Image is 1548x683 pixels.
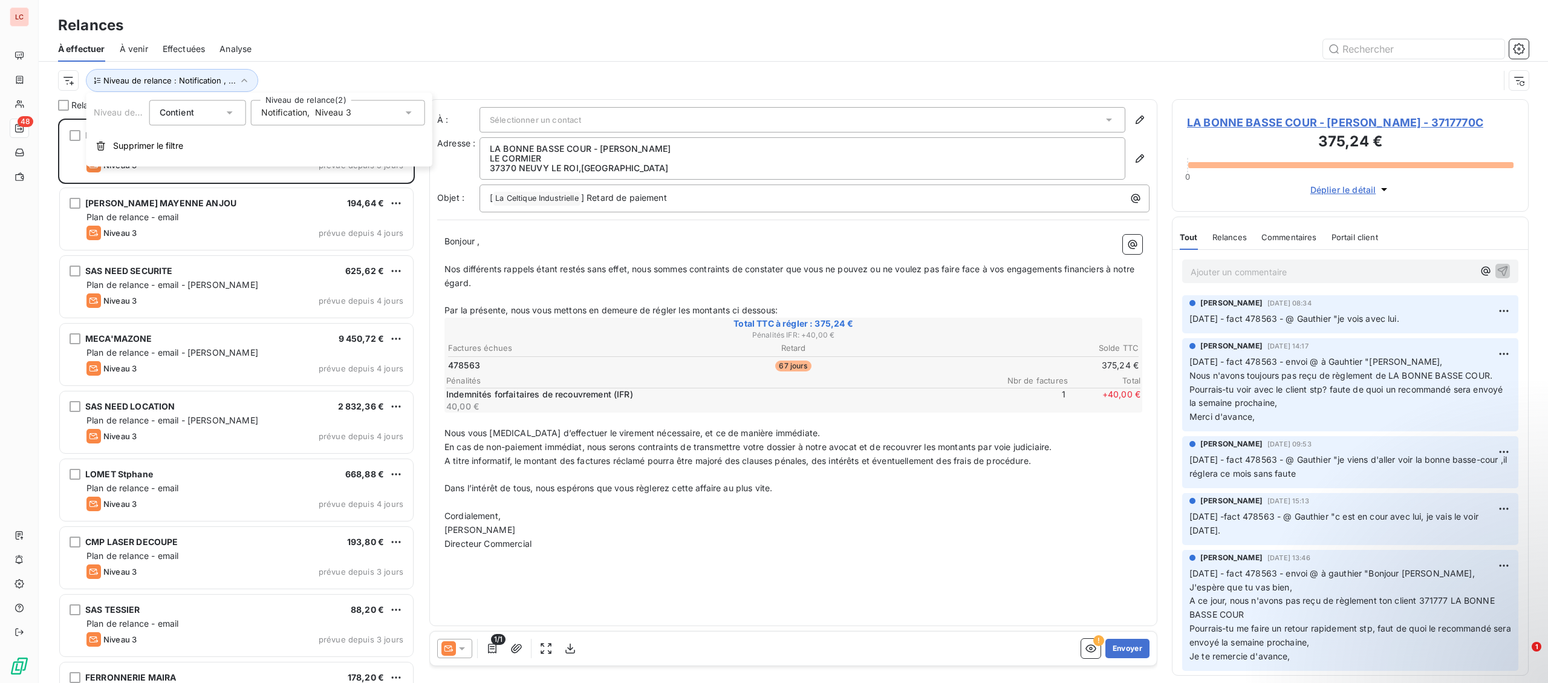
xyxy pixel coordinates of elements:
[1212,232,1247,242] span: Relances
[909,342,1139,355] th: Solde TTC
[86,618,178,629] span: Plan de relance - email
[1267,497,1309,505] span: [DATE] 15:13
[1180,232,1198,242] span: Tout
[444,264,1137,288] span: Nos différents rappels étant restés sans effet, nous sommes contraints de constater que vous ne p...
[85,401,175,411] span: SAS NEED LOCATION
[1200,341,1263,351] span: [PERSON_NAME]
[345,469,384,479] span: 668,88 €
[319,431,403,441] span: prévue depuis 4 jours
[1189,411,1255,422] span: Merci d'avance,
[1189,356,1443,367] span: [DATE] - fact 478563 - envoi @ à Gauhtier "[PERSON_NAME],
[319,296,403,306] span: prévue depuis 4 jours
[348,672,384,682] span: 178,20 €
[1187,131,1514,155] h3: 375,24 €
[160,107,194,117] span: Contient
[1310,183,1376,196] span: Déplier le détail
[1189,623,1514,647] span: Pourrais-tu me faire un retour rapidement stp, faut de quoi le recommandé sera envoyé la semaine ...
[448,359,480,371] span: 478563
[446,376,995,385] span: Pénalités
[85,672,177,682] span: FERRONNERIE MAIRA
[86,279,258,290] span: Plan de relance - email - [PERSON_NAME]
[86,347,258,358] span: Plan de relance - email - [PERSON_NAME]
[446,318,1140,330] span: Total TTC à régler : 375,24 €
[447,342,677,355] th: Factures échues
[1200,298,1263,309] span: [PERSON_NAME]
[113,140,183,152] span: Supprimer le filtre
[1200,495,1263,506] span: [PERSON_NAME]
[995,376,1068,385] span: Nbr de factures
[86,212,178,222] span: Plan de relance - email
[1200,439,1263,449] span: [PERSON_NAME]
[338,401,385,411] span: 2 832,36 €
[490,192,493,203] span: [
[490,154,1115,163] p: LE CORMIER
[103,431,137,441] span: Niveau 3
[1267,440,1312,448] span: [DATE] 09:53
[58,15,123,36] h3: Relances
[319,228,403,238] span: prévue depuis 4 jours
[490,163,1115,173] p: 37370 NEUVY LE ROI , [GEOGRAPHIC_DATA]
[103,76,236,85] span: Niveau de relance : Notification , ...
[444,236,480,246] span: Bonjour ,
[1306,566,1548,650] iframe: Intercom notifications message
[103,635,137,644] span: Niveau 3
[1068,388,1140,413] span: + 40,00 €
[1267,554,1310,561] span: [DATE] 13:46
[94,107,167,117] span: Niveau de relance
[85,469,153,479] span: LOMET Stphane
[103,567,137,577] span: Niveau 3
[1189,651,1290,661] span: Je te remercie d'avance,
[319,364,403,373] span: prévue depuis 4 jours
[103,364,137,373] span: Niveau 3
[1267,299,1312,307] span: [DATE] 08:34
[993,388,1065,413] span: 1
[1189,313,1399,324] span: [DATE] - fact 478563 - @ Gauthier "je vois avec lui.
[85,130,267,140] span: LA BONNE BASSE COUR - [PERSON_NAME]
[446,388,990,400] p: Indemnités forfaitaires de recouvrement (IFR)
[103,499,137,509] span: Niveau 3
[444,456,1031,466] span: A titre informatif, le montant des factures réclamé pourra être majoré des clauses pénales, des i...
[444,483,772,493] span: Dans l’intérêt de tous, nous espérons que vous règlerez cette affaire au plus vite.
[444,511,501,521] span: Cordialement,
[1189,384,1506,408] span: Pourrais-tu voir avec le client stp? faute de quoi un recommandé sera envoyé la semaine prochaine,
[220,43,252,55] span: Analyse
[85,266,173,276] span: SAS NEED SECURITE
[444,525,515,535] span: [PERSON_NAME]
[85,333,152,344] span: MECA'MAZONE
[437,138,475,148] span: Adresse :
[347,537,384,547] span: 193,80 €
[1307,183,1394,197] button: Déplier le détail
[1189,595,1497,619] span: A ce jour, nous n'avons pas reçu de règlement ton client 371777 LA BONNE BASSE COUR
[1189,454,1509,479] span: [DATE] - fact 478563 - @ Gauthier "je viens d'aller voir la bonne basse-cour ,il réglera ce mois ...
[437,192,464,203] span: Objet :
[909,359,1139,372] td: 375,24 €
[490,144,1115,154] p: LA BONNE BASSE COUR - [PERSON_NAME]
[86,132,432,159] button: Supprimer le filtre
[444,428,820,438] span: Nous vous [MEDICAL_DATA] d’effectuer le virement nécessaire, et ce de manière immédiate.
[103,296,137,306] span: Niveau 3
[58,119,415,683] div: grid
[1332,232,1378,242] span: Portail client
[490,115,581,125] span: Sélectionner un contact
[1507,642,1536,671] iframe: Intercom live chat
[1189,582,1292,592] span: J'espère que tu vas bien,
[85,537,178,547] span: CMP LASER DECOUPE
[319,567,403,577] span: prévue depuis 3 jours
[261,106,308,119] span: Notification
[86,483,178,493] span: Plan de relance - email
[1267,342,1309,350] span: [DATE] 14:17
[581,192,667,203] span: ] Retard de paiement
[1185,172,1190,181] span: 0
[1187,114,1514,131] span: LA BONNE BASSE COUR - [PERSON_NAME] - 3717770C
[1189,568,1475,578] span: [DATE] - fact 478563 - envoi @ à gauthier "Bonjour [PERSON_NAME],
[1068,376,1140,385] span: Total
[315,106,351,119] span: Niveau 3
[10,7,29,27] div: LC
[1105,639,1150,658] button: Envoyer
[120,43,148,55] span: À venir
[71,99,108,111] span: Relances
[86,551,178,561] span: Plan de relance - email
[1189,511,1481,535] span: [DATE] -fact 478563 - @ Gauthier "c est en cour avec lui, je vais le voir [DATE].
[103,228,137,238] span: Niveau 3
[18,116,33,127] span: 48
